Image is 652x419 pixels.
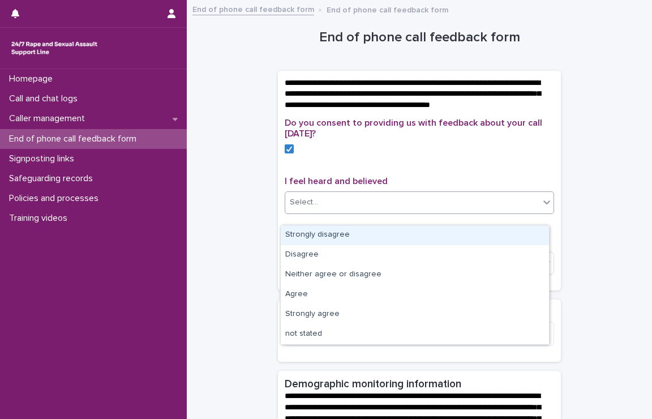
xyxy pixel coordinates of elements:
div: Strongly disagree [281,225,549,245]
span: I feel heard and believed [285,177,388,186]
div: Select... [290,196,318,208]
p: Homepage [5,74,62,84]
div: Neither agree or disagree [281,265,549,285]
a: End of phone call feedback form [192,2,314,15]
p: Call and chat logs [5,93,87,104]
p: End of phone call feedback form [327,3,448,15]
p: End of phone call feedback form [5,134,145,144]
h1: End of phone call feedback form [278,29,561,46]
p: Caller management [5,113,94,124]
div: not stated [281,324,549,344]
div: Agree [281,285,549,305]
div: Strongly agree [281,305,549,324]
p: Safeguarding records [5,173,102,184]
p: Signposting links [5,153,83,164]
div: Disagree [281,245,549,265]
span: Do you consent to providing us with feedback about your call [DATE]? [285,118,542,138]
p: Policies and processes [5,193,108,204]
h2: Demographic monitoring information [285,378,461,391]
img: rhQMoQhaT3yELyF149Cw [9,37,100,59]
p: Training videos [5,213,76,224]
